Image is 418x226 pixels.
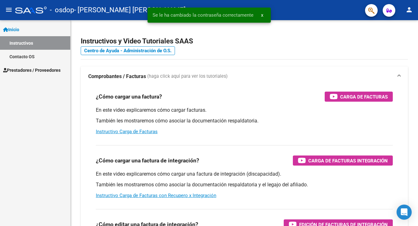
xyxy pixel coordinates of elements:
p: También les mostraremos cómo asociar la documentación respaldatoria y el legajo del afiliado. [96,181,393,188]
mat-expansion-panel-header: Comprobantes / Facturas (haga click aquí para ver los tutoriales) [81,66,408,87]
p: En este video explicaremos cómo cargar una factura de integración (discapacidad). [96,171,393,178]
button: x [256,9,268,21]
button: Carga de Facturas Integración [293,155,393,166]
h3: ¿Cómo cargar una factura? [96,92,162,101]
span: Prestadores / Proveedores [3,67,61,74]
p: También les mostraremos cómo asociar la documentación respaldatoria. [96,117,393,124]
span: Inicio [3,26,19,33]
strong: Comprobantes / Facturas [88,73,146,80]
div: Open Intercom Messenger [397,205,412,220]
mat-icon: menu [5,6,13,14]
span: Carga de Facturas Integración [308,157,388,165]
span: - [PERSON_NAME] [PERSON_NAME] [74,3,186,17]
h3: ¿Cómo cargar una factura de integración? [96,156,199,165]
button: Carga de Facturas [325,92,393,102]
span: (haga click aquí para ver los tutoriales) [147,73,228,80]
span: x [261,12,263,18]
h2: Instructivos y Video Tutoriales SAAS [81,35,408,47]
a: Instructivo Carga de Facturas con Recupero x Integración [96,193,216,198]
span: Carga de Facturas [340,93,388,101]
p: En este video explicaremos cómo cargar facturas. [96,107,393,114]
span: Se le ha cambiado la contraseña correctamente [153,12,253,18]
a: Centro de Ayuda - Administración de O.S. [81,46,175,55]
a: Instructivo Carga de Facturas [96,129,158,134]
span: - osdop [50,3,74,17]
mat-icon: person [405,6,413,14]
